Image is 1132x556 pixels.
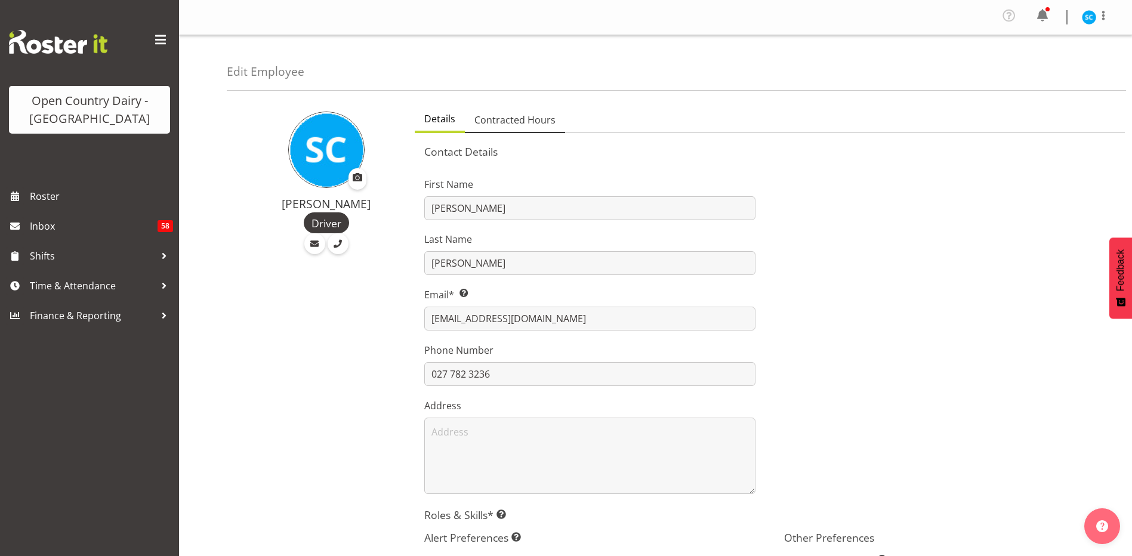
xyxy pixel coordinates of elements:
[424,343,755,357] label: Phone Number
[424,288,755,302] label: Email*
[424,251,755,275] input: Last Name
[30,187,173,205] span: Roster
[424,531,755,544] h5: Alert Preferences
[158,220,173,232] span: 58
[30,277,155,295] span: Time & Attendance
[784,531,1115,544] h5: Other Preferences
[30,247,155,265] span: Shifts
[424,196,755,220] input: First Name
[1115,249,1126,291] span: Feedback
[474,113,556,127] span: Contracted Hours
[424,232,755,246] label: Last Name
[1096,520,1108,532] img: help-xxl-2.png
[424,307,755,330] input: Email Address
[328,233,348,254] a: Call Employee
[424,508,1115,521] h5: Roles & Skills*
[9,30,107,54] img: Rosterit website logo
[424,177,755,191] label: First Name
[1109,237,1132,319] button: Feedback - Show survey
[424,362,755,386] input: Phone Number
[252,197,400,211] h4: [PERSON_NAME]
[30,217,158,235] span: Inbox
[227,65,304,78] h4: Edit Employee
[311,215,341,231] span: Driver
[30,307,155,325] span: Finance & Reporting
[424,399,755,413] label: Address
[424,112,455,126] span: Details
[21,92,158,128] div: Open Country Dairy - [GEOGRAPHIC_DATA]
[424,145,1115,158] h5: Contact Details
[288,112,365,188] img: stuart-craig9761.jpg
[304,233,325,254] a: Email Employee
[1082,10,1096,24] img: stuart-craig9761.jpg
